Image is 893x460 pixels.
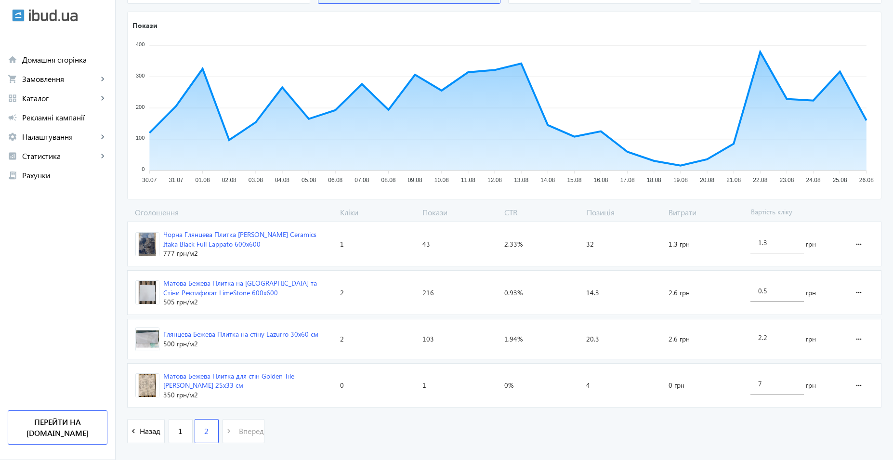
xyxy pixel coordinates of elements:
tspan: 25.08 [833,177,847,184]
span: 1 [422,381,426,390]
span: Кліки [336,207,419,218]
span: 0% [504,381,513,390]
mat-icon: analytics [8,151,17,161]
span: Замовлення [22,74,98,84]
a: Перейти на [DOMAIN_NAME] [8,410,107,445]
span: 1.94% [504,334,523,344]
tspan: 14.08 [540,177,555,184]
div: 350 грн /м2 [163,390,332,400]
span: Позиція [583,207,665,218]
img: ibud.svg [12,9,25,22]
img: 3202268a81e2fb808d8267811152271-5465861809.jpg [136,374,159,397]
mat-icon: settings [8,132,17,142]
span: 43 [422,239,430,249]
tspan: 11.08 [461,177,475,184]
span: Оголошення [127,207,336,218]
span: 216 [422,288,434,298]
span: Вартість кліку [747,207,844,218]
span: Каталог [22,93,98,103]
span: 2.33% [504,239,523,249]
tspan: 18.08 [647,177,661,184]
tspan: 300 [136,73,144,79]
mat-icon: more_horiz [853,233,865,256]
span: 1 [340,239,344,249]
span: 2 [340,334,344,344]
tspan: 200 [136,104,144,110]
tspan: 12.08 [487,177,502,184]
mat-icon: keyboard_arrow_right [98,132,107,142]
span: 4 [586,381,590,390]
tspan: 08.08 [381,177,395,184]
span: грн [806,381,816,390]
tspan: 16.08 [594,177,608,184]
tspan: 400 [136,42,144,48]
text: Покази [132,21,158,30]
mat-icon: more_horiz [853,281,865,304]
span: CTR [500,207,583,218]
span: 32 [586,239,594,249]
tspan: 21.08 [726,177,741,184]
tspan: 24.08 [806,177,821,184]
tspan: 100 [136,135,144,141]
span: 2.6 грн [669,334,690,344]
div: Матова Бежева Плитка на [GEOGRAPHIC_DATA] та Стіни Ректификат LimeStone 600х600 [163,278,332,297]
mat-icon: campaign [8,113,17,122]
mat-icon: keyboard_arrow_right [98,74,107,84]
img: 2534368440691603d50516224331908-f04db526d9.jpg [136,233,159,256]
div: Матова Бежева Плитка для стін Golden Tile [PERSON_NAME] 25х33 см [163,371,332,390]
span: Рекламні кампанії [22,113,107,122]
tspan: 10.08 [434,177,449,184]
tspan: 30.07 [142,177,157,184]
tspan: 06.08 [328,177,342,184]
tspan: 01.08 [196,177,210,184]
span: 1 [178,426,183,436]
span: 2 [204,426,209,436]
span: 14.3 [586,288,599,298]
span: Назад [140,426,164,436]
mat-icon: more_horiz [853,328,865,351]
tspan: 26.08 [859,177,874,184]
mat-icon: receipt_long [8,171,17,180]
span: 0 [340,381,344,390]
span: 0 грн [669,381,684,390]
mat-icon: keyboard_arrow_right [98,93,107,103]
tspan: 09.08 [408,177,422,184]
img: ibud_text.svg [29,9,78,22]
mat-icon: home [8,55,17,65]
span: Рахунки [22,171,107,180]
div: 505 грн /м2 [163,297,332,307]
tspan: 05.08 [302,177,316,184]
tspan: 19.08 [673,177,688,184]
mat-icon: shopping_cart [8,74,17,84]
tspan: 15.08 [567,177,581,184]
span: 20.3 [586,334,599,344]
span: Налаштування [22,132,98,142]
div: Глянцева Бежева Плитка на стіну Lazurro 30х60 см [163,329,318,339]
span: 2 [340,288,344,298]
span: Статистика [22,151,98,161]
span: грн [806,334,816,344]
tspan: 03.08 [249,177,263,184]
tspan: 17.08 [620,177,635,184]
span: 0.93% [504,288,523,298]
tspan: 22.08 [753,177,767,184]
tspan: 20.08 [700,177,714,184]
mat-icon: more_horiz [853,374,865,397]
span: 103 [422,334,434,344]
tspan: 13.08 [514,177,528,184]
div: 500 грн /м2 [163,339,318,349]
span: грн [806,239,816,249]
tspan: 31.07 [169,177,183,184]
img: 12494684409d4b1bd88466533518662-e564628ff5.jpg [136,281,159,304]
button: Назад [127,419,165,443]
tspan: 23.08 [779,177,794,184]
span: грн [806,288,816,298]
tspan: 02.08 [222,177,236,184]
div: 777 грн /м2 [163,249,332,258]
span: Витрати [665,207,747,218]
span: Покази [419,207,501,218]
span: 1.3 грн [669,239,690,249]
tspan: 07.08 [355,177,369,184]
span: Домашня сторінка [22,55,107,65]
mat-icon: navigate_before [128,425,140,437]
